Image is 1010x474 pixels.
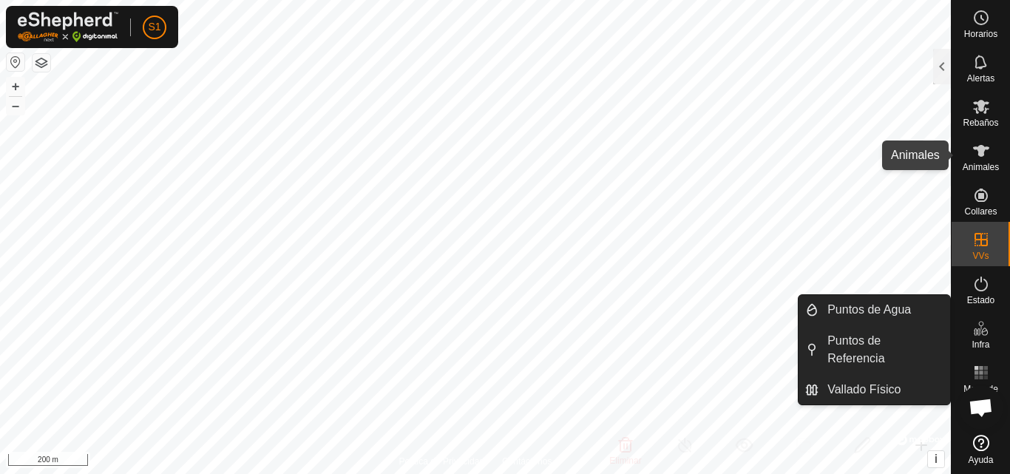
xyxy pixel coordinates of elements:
[964,207,997,216] span: Collares
[7,53,24,71] button: Restablecer Mapa
[955,385,1006,402] span: Mapa de Calor
[7,97,24,115] button: –
[963,118,998,127] span: Rebaños
[18,12,118,42] img: Logo Gallagher
[7,78,24,95] button: +
[818,375,950,404] a: Vallado Físico
[818,295,950,325] a: Puntos de Agua
[972,251,989,260] span: VVs
[799,326,950,373] li: Puntos de Referencia
[148,19,160,35] span: S1
[799,295,950,325] li: Puntos de Agua
[967,296,994,305] span: Estado
[967,74,994,83] span: Alertas
[818,326,950,373] a: Puntos de Referencia
[969,456,994,464] span: Ayuda
[963,163,999,172] span: Animales
[799,375,950,404] li: Vallado Físico
[952,429,1010,470] a: Ayuda
[502,455,552,468] a: Contáctenos
[959,385,1003,430] div: Chat abierto
[928,451,944,467] button: i
[964,30,997,38] span: Horarios
[827,381,901,399] span: Vallado Físico
[33,54,50,72] button: Capas del Mapa
[972,340,989,349] span: Infra
[935,453,938,465] span: i
[827,332,941,368] span: Puntos de Referencia
[399,455,484,468] a: Política de Privacidad
[827,301,911,319] span: Puntos de Agua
